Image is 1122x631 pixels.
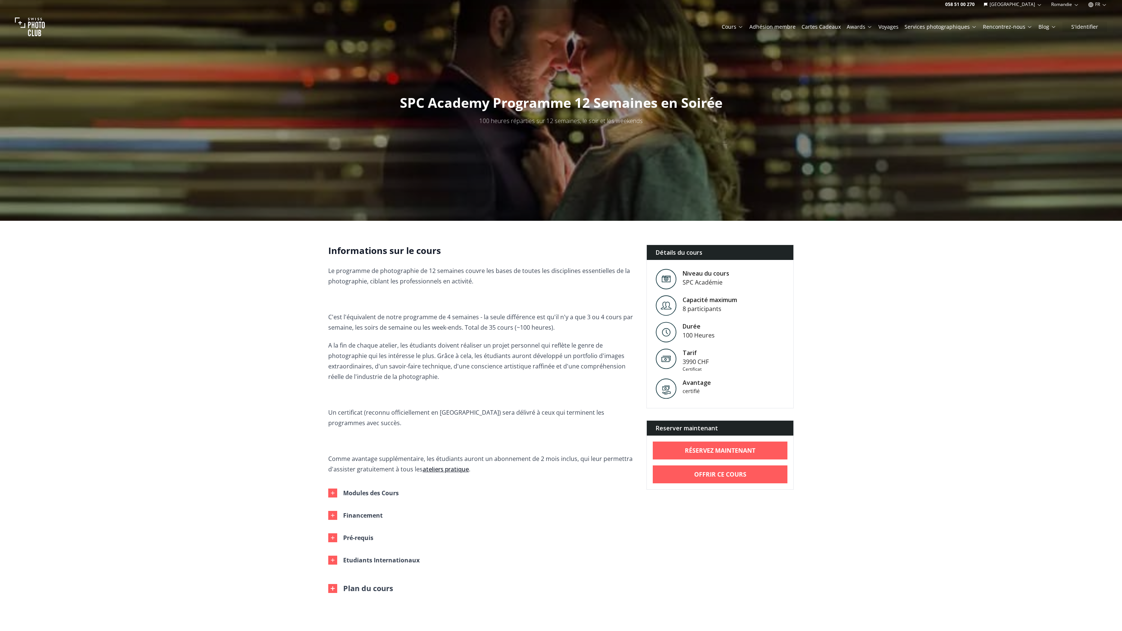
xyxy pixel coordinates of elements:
p: C'est l'équivalent de notre programme de 4 semaines - la seule différence est qu'il n'y a que 3 o... [328,312,634,333]
div: SPC Académie [683,278,729,287]
p: Comme avantage supplémentaire, les étudiants auront un abonnement de 2 mois inclus, qui leur perm... [328,453,634,474]
div: 8 participants [683,304,737,313]
img: Level [656,269,677,289]
div: Niveau du cours [683,269,729,278]
div: Etudiants Internationaux [343,555,420,565]
div: Certificat [683,366,709,372]
div: 3990 CHF [683,357,709,366]
button: Financement [322,504,629,527]
a: Blog [1038,23,1056,31]
img: Outline Close [328,584,337,593]
a: RÉSERVEZ MAINTENANT [653,442,787,459]
button: Etudiants Internationaux [322,549,629,571]
button: Pré-requis [322,527,629,549]
a: Adhésion membre [749,23,796,31]
img: Level [656,322,677,342]
button: Voyages [875,22,902,32]
button: Cours [719,22,746,32]
a: Cours [722,23,743,31]
p: A la fin de chaque atelier, les étudiants doivent réaliser un projet personnel qui reflète le gen... [328,340,634,382]
h2: Informations sur le cours [328,245,634,257]
img: Tarif [656,348,677,369]
p: Un certificat (reconnu officiellement en [GEOGRAPHIC_DATA]) sera délivré à ceux qui terminent les... [328,407,634,428]
a: Cartes Cadeaux [802,23,841,31]
b: RÉSERVEZ MAINTENANT [685,446,755,455]
a: Awards [847,23,872,31]
button: S'identifier [1062,22,1107,32]
button: Awards [844,22,875,32]
button: Cartes Cadeaux [799,22,844,32]
a: Services photographiques [905,23,977,31]
span: 100 heures réparties sur 12 semaines, le soir et les weekends [479,117,643,125]
p: Le programme de photographie de 12 semaines couvre les bases de toutes les disciplines essentiell... [328,266,634,286]
button: Adhésion membre [746,22,799,32]
img: Avantage [656,378,677,399]
a: 058 51 00 270 [945,1,975,7]
a: Voyages [878,23,899,31]
span: SPC Academy Programme 12 Semaines en Soirée [400,94,723,112]
div: Capacité maximum [683,295,737,304]
div: Reserver maintenant [647,421,793,436]
div: certifié [683,387,746,395]
div: Pré-requis [343,533,373,543]
div: Détails du cours [647,245,793,260]
div: Modules des Cours [343,488,399,498]
div: Avantage [683,378,746,387]
button: Services photographiques [902,22,980,32]
a: Rencontrez-nous [983,23,1032,31]
div: 100 Heures [683,331,715,340]
button: Blog [1035,22,1059,32]
div: Financement [343,510,383,521]
img: Swiss photo club [15,12,45,42]
a: ateliers pratique [423,465,469,473]
button: Rencontrez-nous [980,22,1035,32]
img: Level [656,295,677,316]
a: Offrir ce cours [653,465,787,483]
button: Plan du cours [328,583,393,594]
button: Modules des Cours [322,482,629,504]
div: Tarif [683,348,709,357]
b: Offrir ce cours [694,470,746,479]
div: Durée [683,322,715,331]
